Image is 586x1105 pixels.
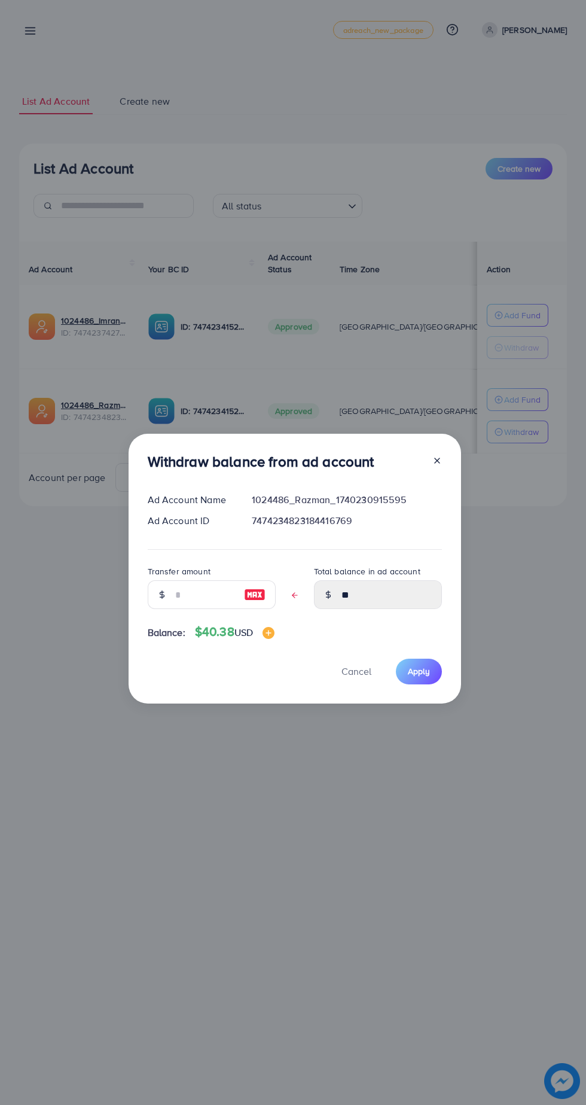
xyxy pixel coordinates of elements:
[138,493,243,507] div: Ad Account Name
[242,493,451,507] div: 1024486_Razman_1740230915595
[326,659,386,684] button: Cancel
[195,625,274,640] h4: $40.38
[263,627,274,639] img: image
[396,659,442,684] button: Apply
[314,565,420,577] label: Total balance in ad account
[148,565,210,577] label: Transfer amount
[138,514,243,528] div: Ad Account ID
[242,514,451,528] div: 7474234823184416769
[234,626,253,639] span: USD
[408,665,430,677] span: Apply
[148,626,185,640] span: Balance:
[341,665,371,678] span: Cancel
[148,453,374,470] h3: Withdraw balance from ad account
[244,587,265,602] img: image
